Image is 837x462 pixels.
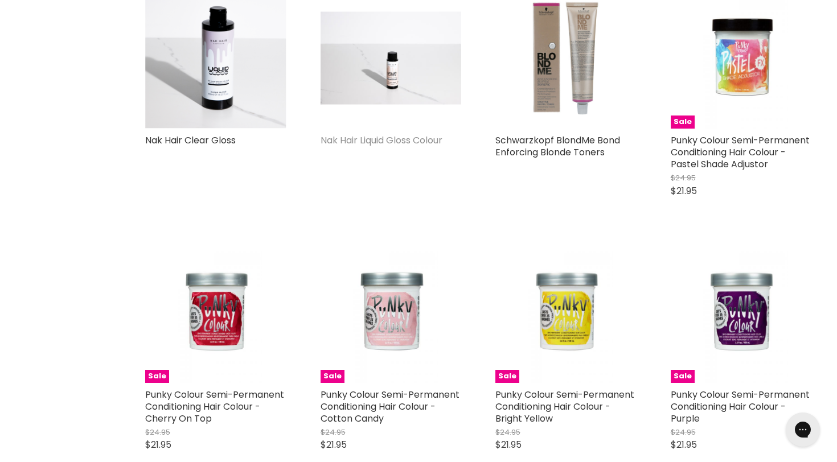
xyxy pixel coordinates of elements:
[321,388,459,425] a: Punky Colour Semi-Permanent Conditioning Hair Colour - Cotton Candy
[321,438,347,451] span: $21.95
[495,370,519,383] span: Sale
[695,242,787,383] img: Punky Colour Semi-Permanent Conditioning Hair Colour - Purple
[671,242,812,383] a: Punky Colour Semi-Permanent Conditioning Hair Colour - PurpleSale
[145,134,236,147] a: Nak Hair Clear Gloss
[145,427,170,438] span: $24.95
[671,115,695,129] span: Sale
[495,134,620,159] a: Schwarzkopf BlondMe Bond Enforcing Blonde Toners
[344,242,437,383] img: Punky Colour Semi-Permanent Conditioning Hair Colour - Cotton Candy
[495,388,634,425] a: Punky Colour Semi-Permanent Conditioning Hair Colour - Bright Yellow
[671,427,696,438] span: $24.95
[671,388,810,425] a: Punky Colour Semi-Permanent Conditioning Hair Colour - Purple
[321,242,462,383] a: Punky Colour Semi-Permanent Conditioning Hair Colour - Cotton CandySale
[321,134,442,147] a: Nak Hair Liquid Gloss Colour
[519,242,612,383] img: Punky Colour Semi-Permanent Conditioning Hair Colour - Bright Yellow
[671,370,695,383] span: Sale
[145,370,169,383] span: Sale
[145,438,171,451] span: $21.95
[145,388,284,425] a: Punky Colour Semi-Permanent Conditioning Hair Colour - Cherry On Top
[780,409,826,451] iframe: Gorgias live chat messenger
[671,134,810,171] a: Punky Colour Semi-Permanent Conditioning Hair Colour - Pastel Shade Adjustor
[671,184,697,197] span: $21.95
[321,370,344,383] span: Sale
[495,242,637,383] a: Punky Colour Semi-Permanent Conditioning Hair Colour - Bright YellowSale
[321,12,462,105] img: Nak Hair Liquid Gloss Colour
[145,242,286,383] a: Punky Colour Semi-Permanent Conditioning Hair Colour - Cherry On TopSale
[495,438,522,451] span: $21.95
[671,172,696,183] span: $24.95
[321,427,346,438] span: $24.95
[169,242,262,383] img: Punky Colour Semi-Permanent Conditioning Hair Colour - Cherry On Top
[671,438,697,451] span: $21.95
[495,427,520,438] span: $24.95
